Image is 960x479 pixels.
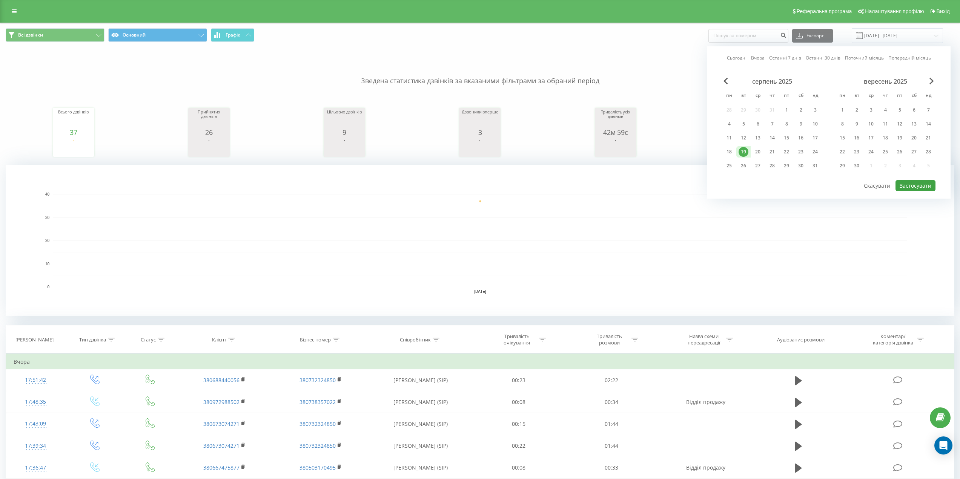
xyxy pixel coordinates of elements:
span: Всі дзвінки [18,32,43,38]
div: ср 17 вер 2025 р. [864,132,878,144]
div: 7 [923,105,933,115]
div: ср 6 серп 2025 р. [751,118,765,130]
text: 10 [45,262,50,266]
div: A chart. [6,165,954,316]
div: Назва схеми переадресації [684,333,724,346]
div: пт 1 серп 2025 р. [779,104,794,116]
div: 23 [796,147,806,157]
div: сб 23 серп 2025 р. [794,146,808,158]
div: 28 [923,147,933,157]
div: 20 [909,133,919,143]
div: вт 2 вер 2025 р. [849,104,864,116]
div: нд 17 серп 2025 р. [808,132,822,144]
div: 4 [880,105,890,115]
div: Всього дзвінків [55,110,92,129]
a: 380673074271 [203,420,240,427]
div: сб 9 серп 2025 р. [794,118,808,130]
div: 18 [724,147,734,157]
div: Open Intercom Messenger [934,436,952,455]
div: пт 22 серп 2025 р. [779,146,794,158]
div: 9 [852,119,862,129]
a: 380503170495 [300,464,336,471]
td: [PERSON_NAME] (SIP) [369,369,473,391]
div: Прийнятих дзвінків [190,110,228,129]
a: Поточний місяць [845,54,884,61]
div: A chart. [461,136,499,159]
td: 00:08 [473,391,565,413]
div: пт 15 серп 2025 р. [779,132,794,144]
span: Реферальна програма [797,8,852,14]
div: пт 26 вер 2025 р. [892,146,907,158]
div: сб 16 серп 2025 р. [794,132,808,144]
div: 17 [810,133,820,143]
div: 2 [796,105,806,115]
abbr: середа [865,90,877,102]
td: 00:34 [565,391,657,413]
div: ср 20 серп 2025 р. [751,146,765,158]
div: пт 5 вер 2025 р. [892,104,907,116]
div: пн 25 серп 2025 р. [722,160,736,171]
abbr: понеділок [837,90,848,102]
div: 23 [852,147,862,157]
div: 10 [866,119,876,129]
div: вт 19 серп 2025 р. [736,146,751,158]
text: 20 [45,239,50,243]
abbr: субота [795,90,806,102]
a: 380738357022 [300,398,336,406]
div: пн 22 вер 2025 р. [835,146,849,158]
abbr: неділя [809,90,821,102]
div: [PERSON_NAME] [15,337,54,343]
td: Відділ продажу [657,391,754,413]
text: 30 [45,216,50,220]
div: сб 13 вер 2025 р. [907,118,921,130]
div: 11 [880,119,890,129]
div: 11 [724,133,734,143]
div: сб 30 серп 2025 р. [794,160,808,171]
span: Вихід [937,8,950,14]
div: сб 2 серп 2025 р. [794,104,808,116]
input: Пошук за номером [708,29,788,43]
td: Вчора [6,354,954,369]
svg: A chart. [326,136,363,159]
text: [DATE] [474,289,486,294]
div: 30 [796,161,806,171]
div: A chart. [190,136,228,159]
div: 16 [796,133,806,143]
div: 17:43:09 [14,416,58,431]
div: 17 [866,133,876,143]
abbr: четвер [880,90,891,102]
div: 31 [810,161,820,171]
button: Скасувати [860,180,894,191]
div: вересень 2025 [835,78,935,85]
div: Клієнт [212,337,226,343]
div: 17:36:47 [14,461,58,475]
div: 25 [880,147,890,157]
div: ср 3 вер 2025 р. [864,104,878,116]
button: Основний [108,28,207,42]
div: Тип дзвінка [79,337,106,343]
div: пт 29 серп 2025 р. [779,160,794,171]
a: 380667475877 [203,464,240,471]
div: чт 28 серп 2025 р. [765,160,779,171]
div: 27 [753,161,763,171]
div: 4 [724,119,734,129]
div: пт 8 серп 2025 р. [779,118,794,130]
div: сб 20 вер 2025 р. [907,132,921,144]
div: Тривалість розмови [589,333,630,346]
div: 21 [923,133,933,143]
span: Next Month [929,78,934,84]
div: 12 [739,133,748,143]
div: 19 [895,133,905,143]
div: 3 [866,105,876,115]
div: 22 [837,147,847,157]
div: 19 [739,147,748,157]
div: нд 14 вер 2025 р. [921,118,935,130]
div: ср 10 вер 2025 р. [864,118,878,130]
div: Аудіозапис розмови [777,337,825,343]
div: вт 30 вер 2025 р. [849,160,864,171]
svg: A chart. [597,136,634,159]
td: 00:08 [473,457,565,479]
div: 14 [923,119,933,129]
div: 28 [767,161,777,171]
div: 30 [852,161,862,171]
